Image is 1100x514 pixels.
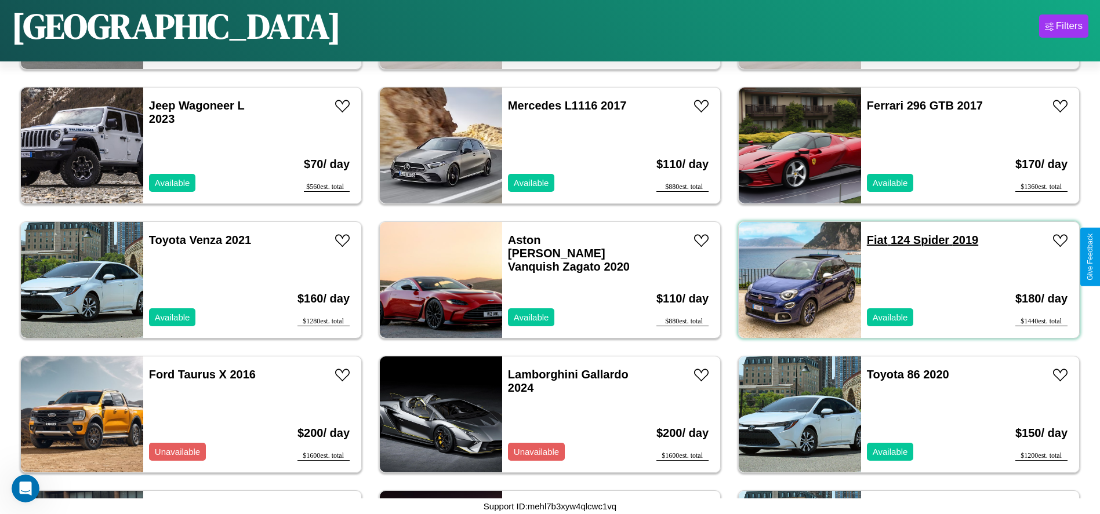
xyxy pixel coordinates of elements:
div: $ 1200 est. total [1015,451,1068,461]
div: $ 1360 est. total [1015,183,1068,192]
div: $ 1280 est. total [297,317,350,326]
p: Available [873,175,908,191]
a: Jeep Wagoneer L 2023 [149,99,245,125]
p: Unavailable [155,444,200,460]
a: Toyota Venza 2021 [149,234,251,246]
div: $ 1600 est. total [656,451,709,461]
h3: $ 110 / day [656,146,709,183]
p: Available [514,175,549,191]
p: Available [873,444,908,460]
div: $ 560 est. total [304,183,350,192]
div: $ 880 est. total [656,183,709,192]
p: Unavailable [514,444,559,460]
h3: $ 150 / day [1015,415,1068,451]
p: Support ID: mehl7b3xyw4qlcwc1vq [484,498,616,514]
h3: $ 200 / day [297,415,350,451]
a: Mercedes L1116 2017 [508,99,627,112]
div: Give Feedback [1086,234,1094,280]
h3: $ 160 / day [297,280,350,317]
h3: $ 110 / day [656,280,709,317]
a: Aston [PERSON_NAME] Vanquish Zagato 2020 [508,234,630,273]
h3: $ 180 / day [1015,280,1068,317]
p: Available [155,175,190,191]
iframe: Intercom live chat [12,475,39,502]
p: Available [514,309,549,325]
h1: [GEOGRAPHIC_DATA] [12,2,341,50]
h3: $ 200 / day [656,415,709,451]
a: Ford Taurus X 2016 [149,368,256,381]
a: Lamborghini Gallardo 2024 [508,368,629,394]
p: Available [873,309,908,325]
a: Fiat 124 Spider 2019 [867,234,978,246]
div: $ 1440 est. total [1015,317,1068,326]
div: $ 880 est. total [656,317,709,326]
button: Filters [1039,14,1088,38]
div: Filters [1056,20,1083,32]
p: Available [155,309,190,325]
a: Ferrari 296 GTB 2017 [867,99,983,112]
div: $ 1600 est. total [297,451,350,461]
h3: $ 170 / day [1015,146,1068,183]
a: Toyota 86 2020 [867,368,949,381]
h3: $ 70 / day [304,146,350,183]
